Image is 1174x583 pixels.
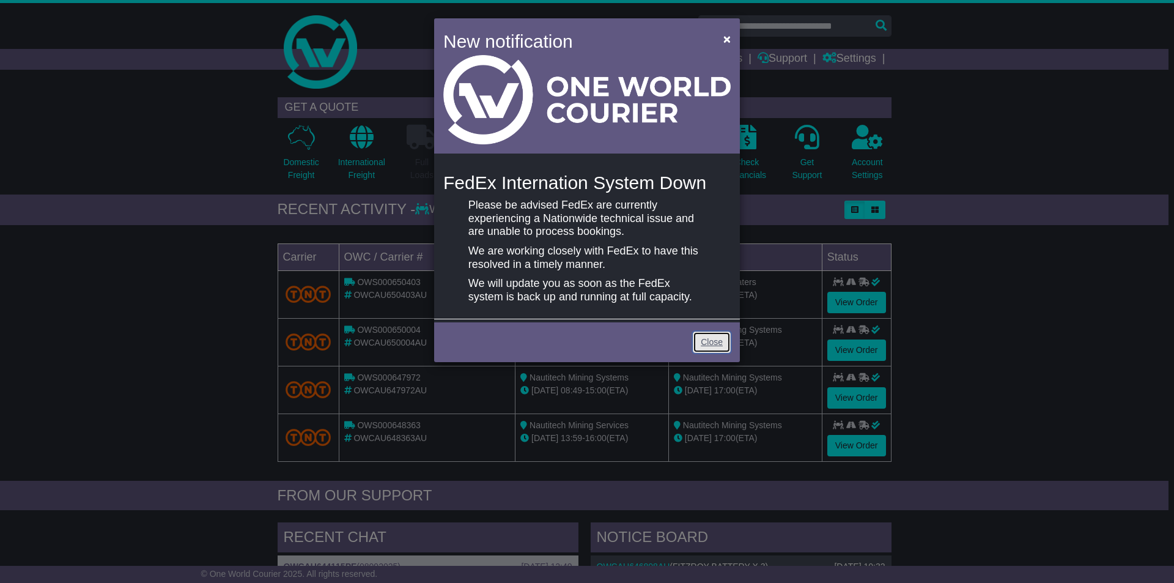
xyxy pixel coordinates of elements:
p: Please be advised FedEx are currently experiencing a Nationwide technical issue and are unable to... [468,199,706,239]
h4: New notification [443,28,706,55]
a: Close [693,332,731,353]
p: We are working closely with FedEx to have this resolved in a timely manner. [468,245,706,271]
p: We will update you as soon as the FedEx system is back up and running at full capacity. [468,277,706,303]
h4: FedEx Internation System Down [443,173,731,193]
button: Close [717,26,737,51]
img: Light [443,55,731,144]
span: × [723,32,731,46]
